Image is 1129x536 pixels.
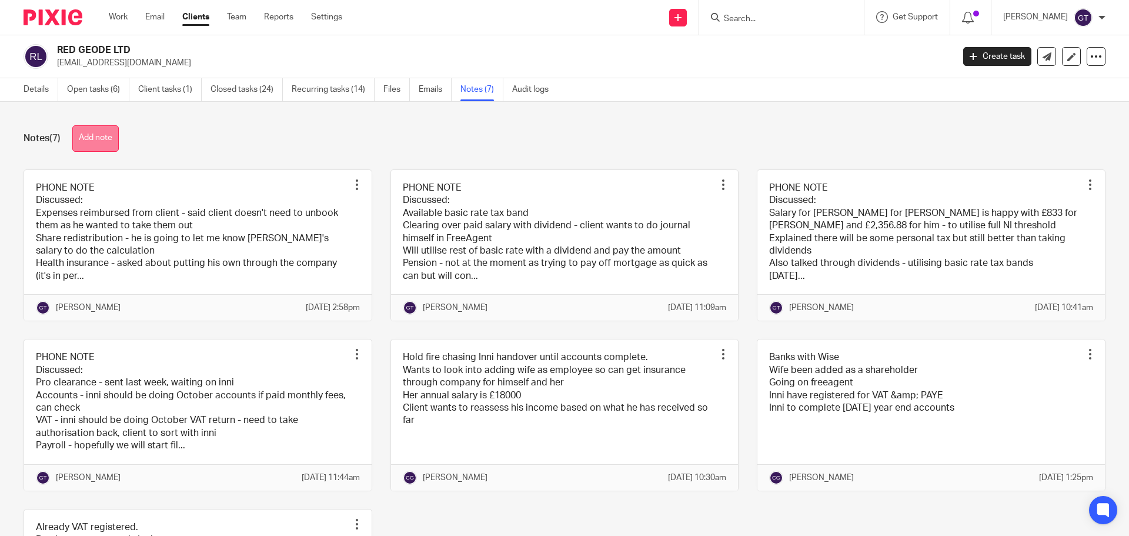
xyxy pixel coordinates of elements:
[668,472,726,484] p: [DATE] 10:30am
[145,11,165,23] a: Email
[311,11,342,23] a: Settings
[138,78,202,101] a: Client tasks (1)
[24,9,82,25] img: Pixie
[1074,8,1093,27] img: svg%3E
[36,301,50,315] img: svg%3E
[109,11,128,23] a: Work
[668,302,726,314] p: [DATE] 11:09am
[403,471,417,485] img: svg%3E
[419,78,452,101] a: Emails
[24,78,58,101] a: Details
[67,78,129,101] a: Open tasks (6)
[182,11,209,23] a: Clients
[56,302,121,314] p: [PERSON_NAME]
[893,13,938,21] span: Get Support
[302,472,360,484] p: [DATE] 11:44am
[1039,472,1093,484] p: [DATE] 1:25pm
[769,471,783,485] img: svg%3E
[211,78,283,101] a: Closed tasks (24)
[57,57,946,69] p: [EMAIL_ADDRESS][DOMAIN_NAME]
[423,302,487,314] p: [PERSON_NAME]
[227,11,246,23] a: Team
[292,78,375,101] a: Recurring tasks (14)
[24,44,48,69] img: svg%3E
[1035,302,1093,314] p: [DATE] 10:41am
[306,302,360,314] p: [DATE] 2:58pm
[512,78,557,101] a: Audit logs
[723,14,829,25] input: Search
[24,132,61,145] h1: Notes
[36,471,50,485] img: svg%3E
[383,78,410,101] a: Files
[789,302,854,314] p: [PERSON_NAME]
[1003,11,1068,23] p: [PERSON_NAME]
[789,472,854,484] p: [PERSON_NAME]
[423,472,487,484] p: [PERSON_NAME]
[57,44,768,56] h2: RED GEODE LTD
[769,301,783,315] img: svg%3E
[72,125,119,152] button: Add note
[403,301,417,315] img: svg%3E
[460,78,503,101] a: Notes (7)
[56,472,121,484] p: [PERSON_NAME]
[49,134,61,143] span: (7)
[963,47,1031,66] a: Create task
[264,11,293,23] a: Reports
